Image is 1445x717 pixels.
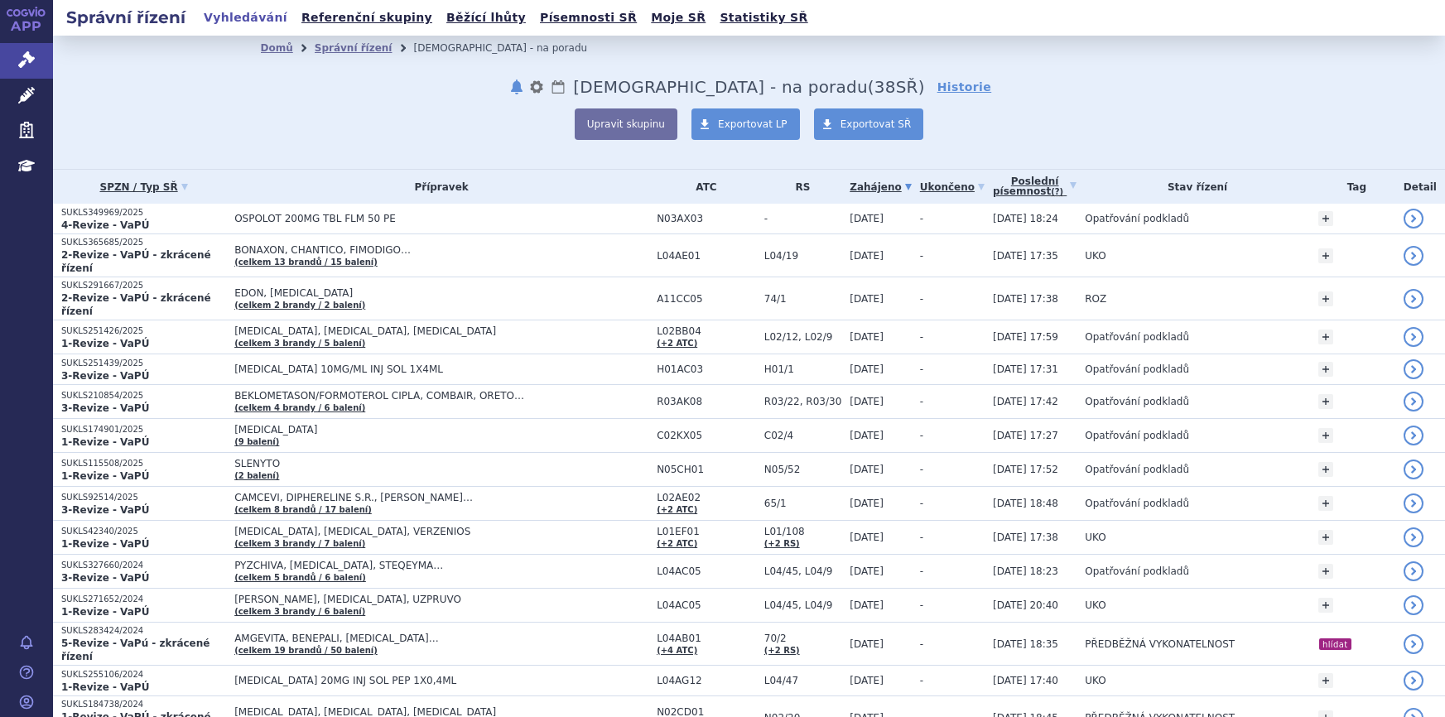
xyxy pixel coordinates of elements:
span: - [920,396,923,407]
a: detail [1404,246,1423,266]
th: ATC [648,170,756,204]
span: - [920,250,923,262]
a: detail [1404,209,1423,229]
span: L04/47 [764,675,841,686]
span: [MEDICAL_DATA] [234,424,648,435]
span: A11CC05 [657,293,756,305]
strong: 2-Revize - VaPÚ - zkrácené řízení [61,249,211,274]
th: Detail [1395,170,1445,204]
strong: 3-Revize - VaPÚ [61,370,149,382]
p: SUKLS42340/2025 [61,526,226,537]
strong: 4-Revize - VaPÚ [61,219,149,231]
span: L04AB01 [657,633,756,644]
th: Tag [1310,170,1395,204]
a: detail [1404,671,1423,691]
span: [DATE] [850,532,884,543]
span: L04/45, L04/9 [764,565,841,577]
strong: 3-Revize - VaPÚ [61,504,149,516]
span: R03AK08 [657,396,756,407]
a: + [1318,248,1333,263]
span: N03AX03 [657,213,756,224]
span: - [920,565,923,577]
strong: 1-Revize - VaPÚ [61,538,149,550]
a: + [1318,291,1333,306]
span: [MEDICAL_DATA], [MEDICAL_DATA], [MEDICAL_DATA] [234,325,648,337]
span: Opatřování podkladů [1085,430,1189,441]
span: 65/1 [764,498,841,509]
span: L02BB04 [657,325,756,337]
strong: 1-Revize - VaPÚ [61,681,149,693]
span: - [920,213,923,224]
a: + [1318,211,1333,226]
a: (+2 RS) [764,539,800,548]
span: EDON, [MEDICAL_DATA] [234,287,648,299]
a: detail [1404,289,1423,309]
span: [DATE] 17:31 [993,363,1058,375]
span: BONAXON, CHANTICO, FIMODIGO… [234,244,648,256]
span: - [920,675,923,686]
a: (celkem 19 brandů / 50 balení) [234,646,378,655]
span: [MEDICAL_DATA] 20MG INJ SOL PEP 1X0,4ML [234,675,648,686]
span: Opatřování podkladů [1085,213,1189,224]
p: SUKLS283424/2024 [61,625,226,637]
span: [DATE] 17:59 [993,331,1058,343]
a: Ukončeno [920,176,985,199]
span: AMGEVITA, BENEPALI, [MEDICAL_DATA]… [234,633,648,644]
i: hlídat [1319,638,1351,650]
a: (9 balení) [234,437,279,446]
a: Exportovat LP [691,108,800,140]
a: detail [1404,527,1423,547]
span: [DATE] 17:42 [993,396,1058,407]
a: (celkem 3 brandy / 6 balení) [234,607,365,616]
span: [DATE] [850,565,884,577]
a: (2 balení) [234,471,279,480]
span: [DATE] 18:35 [993,638,1058,650]
a: (celkem 13 brandů / 15 balení) [234,257,378,267]
span: - [764,213,841,224]
span: [PERSON_NAME], [MEDICAL_DATA], UZPRUVO [234,594,648,605]
span: [DATE] [850,250,884,262]
span: L04AC05 [657,599,756,611]
span: [MEDICAL_DATA], [MEDICAL_DATA], VERZENIOS [234,526,648,537]
p: SUKLS92514/2025 [61,492,226,503]
span: [DATE] 17:35 [993,250,1058,262]
span: OSPOLOT 200MG TBL FLM 50 PE [234,213,648,224]
span: - [920,363,923,375]
span: - [920,599,923,611]
p: SUKLS251426/2025 [61,325,226,337]
span: ROZ [1085,293,1106,305]
span: [DATE] [850,464,884,475]
button: nastavení [528,77,545,97]
span: UKO [1085,599,1105,611]
span: L01EF01 [657,526,756,537]
span: N05CH01 [657,464,756,475]
span: [DATE] [850,638,884,650]
span: [DATE] [850,363,884,375]
span: Opatřování podkladů [1085,363,1189,375]
span: - [920,498,923,509]
span: L04AC05 [657,565,756,577]
p: SUKLS184738/2024 [61,699,226,710]
a: (+4 ATC) [657,646,697,655]
a: + [1318,362,1333,377]
a: (+2 RS) [764,646,800,655]
span: - [920,532,923,543]
li: Revize - na poradu [413,36,609,60]
a: detail [1404,359,1423,379]
span: [DATE] 17:40 [993,675,1058,686]
span: C02KX05 [657,430,756,441]
a: Písemnosti SŘ [535,7,642,29]
span: - [920,331,923,343]
span: UKO [1085,250,1105,262]
span: C02/4 [764,430,841,441]
a: Domů [261,42,293,54]
span: [DATE] [850,396,884,407]
span: R03/22, R03/30 [764,396,841,407]
a: Moje SŘ [646,7,710,29]
span: - [920,293,923,305]
a: + [1318,462,1333,477]
span: [DATE] [850,498,884,509]
span: Opatřování podkladů [1085,498,1189,509]
a: detail [1404,392,1423,411]
span: [DATE] 17:52 [993,464,1058,475]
